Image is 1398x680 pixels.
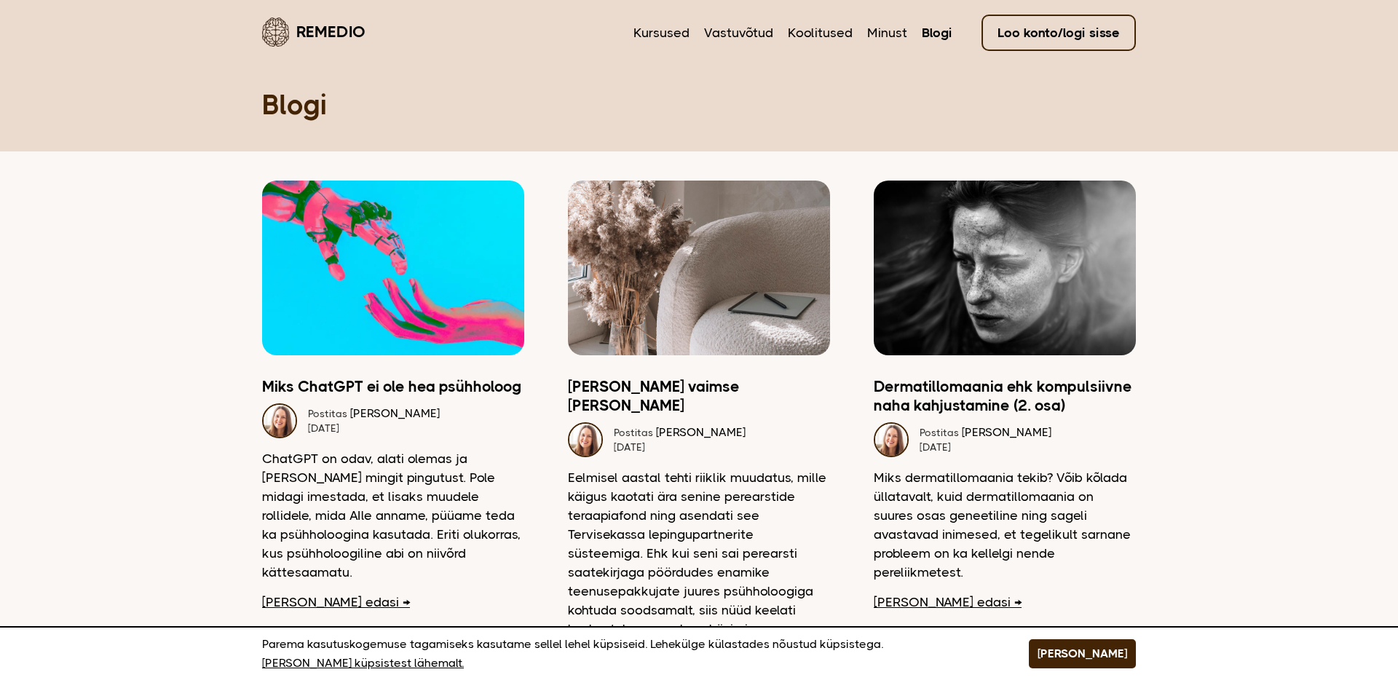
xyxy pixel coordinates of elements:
img: Inimese ja roboti käsi kokku puutumas [262,181,524,355]
p: Eelmisel aastal tehti riiklik muudatus, mille käigus kaotati ära senine perearstide teraapiafond ... [568,468,830,639]
a: [PERSON_NAME] vaimse [PERSON_NAME] [568,377,830,415]
a: Loo konto/logi sisse [982,15,1136,51]
img: Dagmar naeratamas [874,422,909,457]
p: Parema kasutuskogemuse tagamiseks kasutame sellel lehel küpsiseid. Lehekülge külastades nõustud k... [262,635,992,673]
a: Miks ChatGPT ei ole hea psühholoog [262,377,524,396]
a: Blogi [922,23,952,42]
div: [PERSON_NAME] [308,406,440,421]
div: [DATE] [614,440,746,454]
img: Remedio logo [262,17,289,47]
a: Koolitused [788,23,853,42]
p: Miks dermatillomaania tekib? Võib kõlada üllatavalt, kuid dermatillomaania on suures osas geneeti... [874,468,1136,582]
div: [DATE] [308,421,440,435]
div: [DATE] [920,440,1051,454]
a: [PERSON_NAME] edasi [874,593,1022,612]
a: Minust [867,23,907,42]
a: [PERSON_NAME] küpsistest lähemalt. [262,654,464,673]
div: [PERSON_NAME] [614,425,746,440]
a: Vastuvõtud [704,23,773,42]
div: [PERSON_NAME] [920,425,1051,440]
p: ChatGPT on odav, alati olemas ja [PERSON_NAME] mingit pingutust. Pole midagi imestada, et lisaks ... [262,449,524,582]
h1: Blogi [262,87,1136,122]
img: Dagmar naeratamas [568,422,603,457]
a: [PERSON_NAME] edasi [262,593,410,612]
a: Dermatillomaania ehk kompulsiivne naha kahjustamine (2. osa) [874,377,1136,415]
img: Beež diivan märkmikuga [568,181,830,355]
button: [PERSON_NAME] [1029,639,1136,668]
a: Kursused [633,23,690,42]
img: Mureliku näoga naine vaatamas kõrvale [874,181,1136,355]
img: Dagmar naeratamas [262,403,297,438]
a: Remedio [262,15,366,49]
